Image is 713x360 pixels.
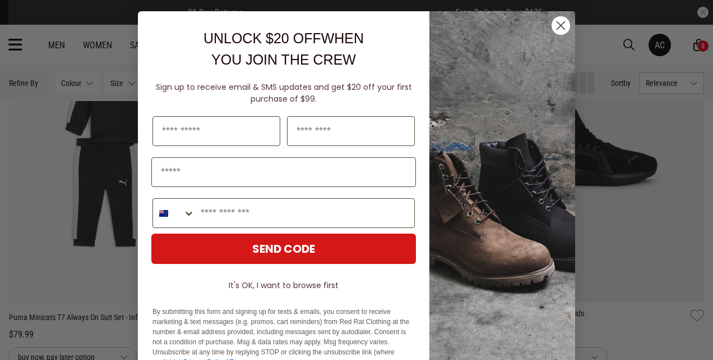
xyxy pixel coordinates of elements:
[152,116,280,146] input: First Name
[151,234,416,264] button: SEND CODE
[203,30,321,46] span: UNLOCK $20 OFF
[551,16,571,35] button: Close dialog
[151,275,416,295] button: It's OK, I want to browse first
[153,199,195,227] button: Search Countries
[211,52,356,67] span: YOU JOIN THE CREW
[321,30,364,46] span: WHEN
[9,4,43,38] button: Open LiveChat chat widget
[151,157,416,187] input: Email
[159,209,168,218] img: New Zealand
[156,81,412,104] span: Sign up to receive email & SMS updates and get $20 off your first purchase of $99.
